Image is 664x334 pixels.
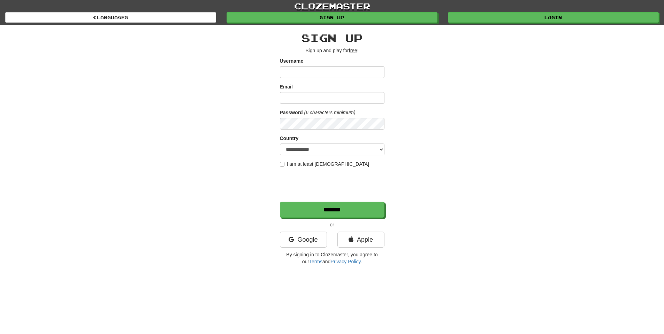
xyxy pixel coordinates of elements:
[280,232,327,248] a: Google
[280,161,369,168] label: I am at least [DEMOGRAPHIC_DATA]
[304,110,356,115] em: (6 characters minimum)
[280,221,384,228] p: or
[280,162,284,166] input: I am at least [DEMOGRAPHIC_DATA]
[280,135,299,142] label: Country
[280,251,384,265] p: By signing in to Clozemaster, you agree to our and .
[330,259,360,264] a: Privacy Policy
[280,83,293,90] label: Email
[227,12,437,23] a: Sign up
[280,171,386,198] iframe: reCAPTCHA
[337,232,384,248] a: Apple
[309,259,322,264] a: Terms
[280,57,304,64] label: Username
[5,12,216,23] a: Languages
[280,47,384,54] p: Sign up and play for !
[280,32,384,44] h2: Sign up
[280,109,303,116] label: Password
[448,12,659,23] a: Login
[349,48,357,53] u: free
